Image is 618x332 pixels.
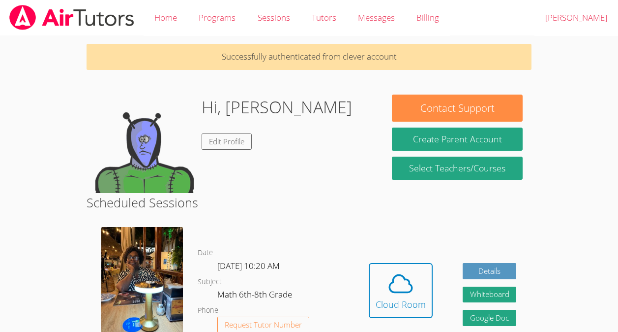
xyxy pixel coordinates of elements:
[202,133,252,150] a: Edit Profile
[87,44,531,70] p: Successfully authenticated from clever account
[463,287,517,303] button: Whiteboard
[369,263,433,318] button: Cloud Room
[463,310,517,326] a: Google Doc
[392,157,522,180] a: Select Teachers/Courses
[217,288,294,304] dd: Math 6th-8th Grade
[198,304,218,317] dt: Phone
[202,95,352,120] h1: Hi, [PERSON_NAME]
[198,276,222,288] dt: Subject
[217,260,280,271] span: [DATE] 10:20 AM
[8,5,135,30] img: airtutors_banner-c4298cdbf04f3fff15de1276eac7730deb9818008684d7c2e4769d2f7ddbe033.png
[392,128,522,151] button: Create Parent Account
[87,193,531,212] h2: Scheduled Sessions
[463,263,517,279] a: Details
[358,12,395,23] span: Messages
[95,95,194,193] img: default.png
[225,321,302,329] span: Request Tutor Number
[392,95,522,122] button: Contact Support
[376,298,426,311] div: Cloud Room
[198,247,213,259] dt: Date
